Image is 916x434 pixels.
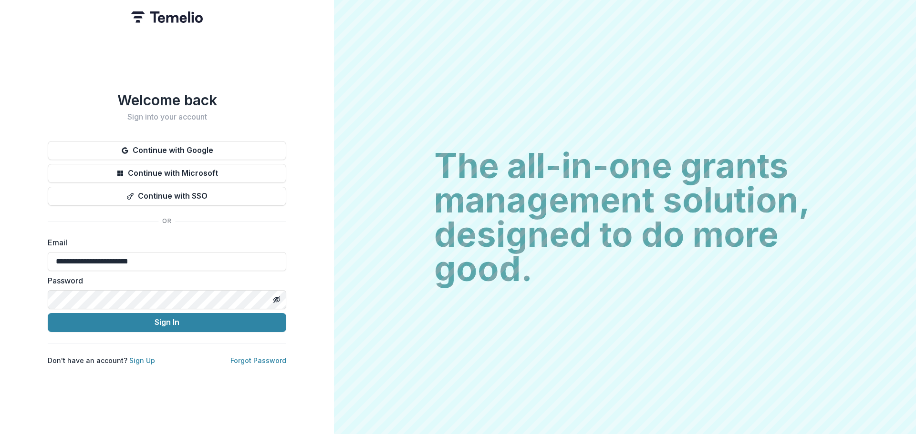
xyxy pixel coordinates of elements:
button: Toggle password visibility [269,292,284,307]
label: Password [48,275,281,286]
a: Forgot Password [230,356,286,364]
img: Temelio [131,11,203,23]
h2: Sign into your account [48,112,286,121]
button: Continue with SSO [48,187,286,206]
label: Email [48,237,281,248]
button: Continue with Google [48,141,286,160]
button: Continue with Microsoft [48,164,286,183]
p: Don't have an account? [48,355,155,365]
a: Sign Up [129,356,155,364]
h1: Welcome back [48,91,286,109]
button: Sign In [48,313,286,332]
